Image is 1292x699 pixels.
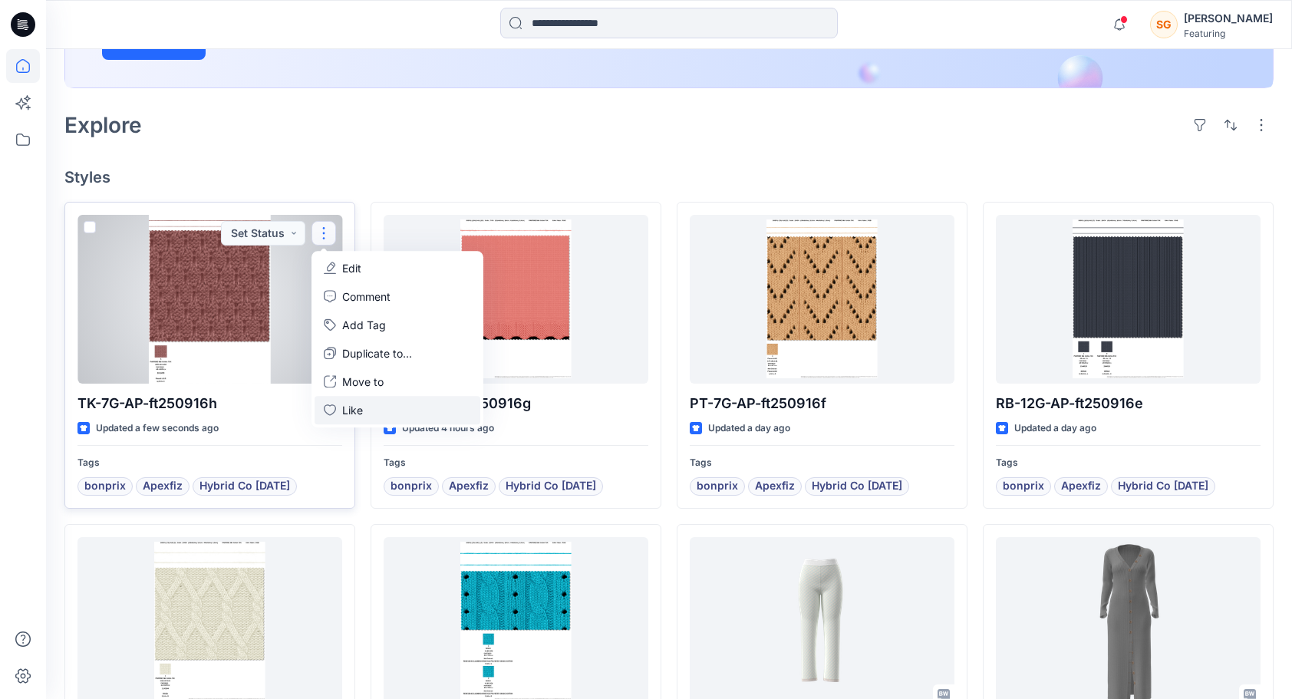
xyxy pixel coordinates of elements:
h4: Styles [64,168,1274,186]
span: Apexfiz [449,477,489,496]
span: Hybrid Co [DATE] [812,477,902,496]
p: Like [342,402,363,418]
p: Move to [342,374,384,390]
button: Add Tag [315,311,480,339]
p: Updated a day ago [708,420,790,437]
p: Edit [342,260,361,276]
p: RB-12G-AP-ft250916g [384,393,648,414]
p: Updated a day ago [1014,420,1096,437]
p: TK-7G-AP-ft250916h [77,393,342,414]
span: Hybrid Co [DATE] [506,477,596,496]
p: Tags [996,455,1261,471]
p: Comment [342,289,391,305]
p: Tags [690,455,954,471]
a: RB-12G-AP-ft250916e [996,215,1261,384]
p: Duplicate to... [342,345,412,361]
div: Featuring [1184,28,1273,39]
p: RB-12G-AP-ft250916e [996,393,1261,414]
span: bonprix [84,477,126,496]
a: PT-7G-AP-ft250916f [690,215,954,384]
span: bonprix [1003,477,1044,496]
div: [PERSON_NAME] [1184,9,1273,28]
h2: Explore [64,113,142,137]
p: Tags [384,455,648,471]
p: PT-7G-AP-ft250916f [690,393,954,414]
span: Hybrid Co [DATE] [1118,477,1208,496]
span: Hybrid Co [DATE] [199,477,290,496]
p: Tags [77,455,342,471]
a: RB-12G-AP-ft250916g [384,215,648,384]
span: bonprix [697,477,738,496]
span: bonprix [391,477,432,496]
div: SG [1150,11,1178,38]
a: Edit [315,254,480,282]
p: Updated 4 hours ago [402,420,494,437]
span: Apexfiz [755,477,795,496]
a: TK-7G-AP-ft250916h [77,215,342,384]
span: Apexfiz [143,477,183,496]
span: Apexfiz [1061,477,1101,496]
p: Updated a few seconds ago [96,420,219,437]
